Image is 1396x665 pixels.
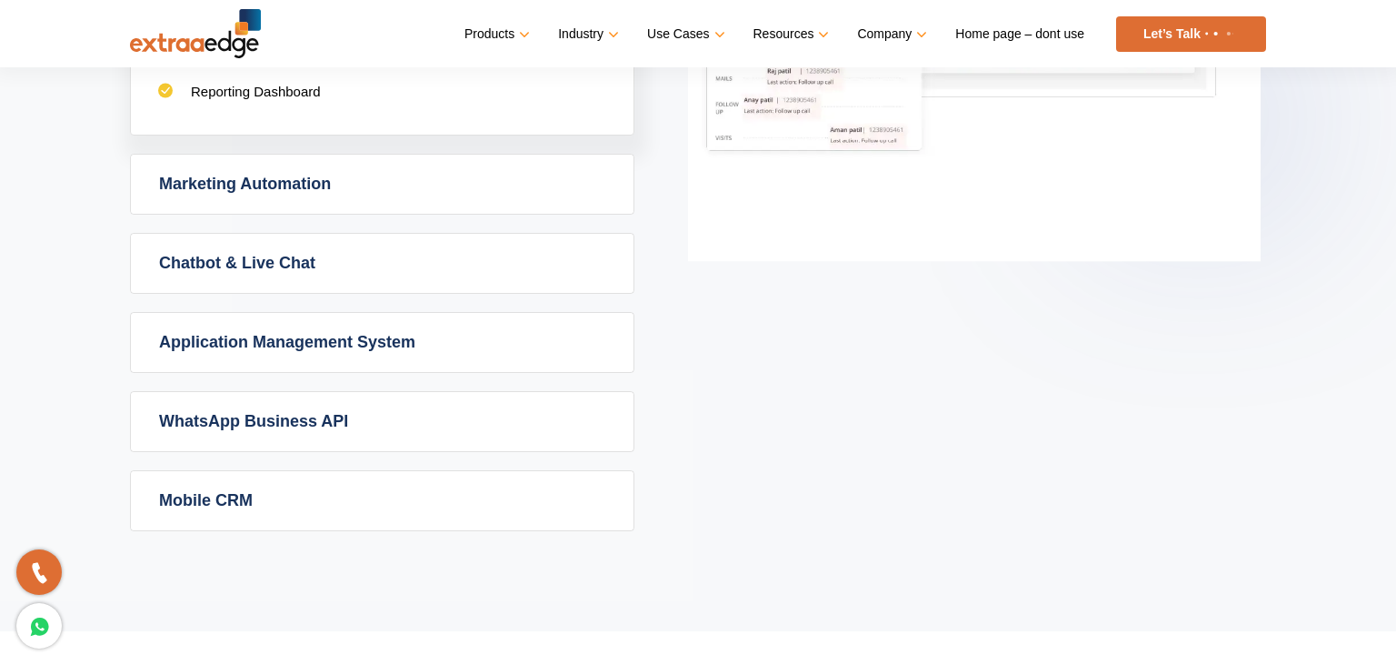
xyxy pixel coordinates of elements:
[857,21,923,47] a: Company
[647,21,721,47] a: Use Cases
[558,21,615,47] a: Industry
[131,313,633,372] a: Application Management System
[158,83,606,118] li: Reporting Dashboard
[131,471,633,530] a: Mobile CRM
[131,234,633,293] a: Chatbot & Live Chat
[131,392,633,451] a: WhatsApp Business API
[1116,16,1266,52] a: Let’s Talk
[955,21,1084,47] a: Home page – dont use
[753,21,826,47] a: Resources
[131,155,633,214] a: Marketing Automation
[464,21,526,47] a: Products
